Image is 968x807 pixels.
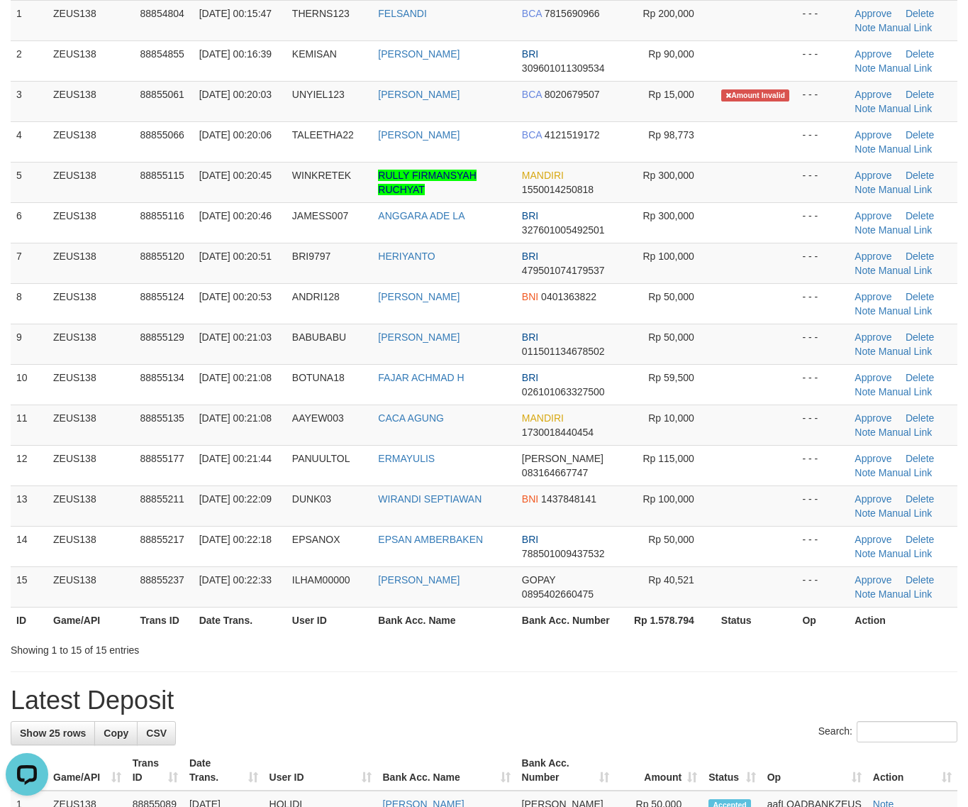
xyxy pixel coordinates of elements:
[855,89,891,100] a: Approve
[292,48,337,60] span: KEMISAN
[140,251,184,262] span: 88855120
[292,534,340,545] span: EPSANOX
[11,485,48,526] td: 13
[855,48,891,60] a: Approve
[48,81,135,121] td: ZEUS138
[522,534,538,545] span: BRI
[541,291,596,302] span: Copy 0401363822 to clipboard
[292,453,350,464] span: PANUULTOL
[522,574,555,586] span: GOPAY
[855,184,876,195] a: Note
[648,534,694,545] span: Rp 50,000
[199,453,272,464] span: [DATE] 00:21:44
[264,750,377,791] th: User ID: activate to sort column ascending
[855,251,891,262] a: Approve
[906,129,934,141] a: Delete
[522,62,605,74] span: Copy 309601011309534 to clipboard
[11,445,48,485] td: 12
[378,48,460,60] a: [PERSON_NAME]
[855,210,891,221] a: Approve
[199,251,272,262] span: [DATE] 00:20:51
[292,8,350,19] span: THERNS123
[378,412,444,424] a: CACA AGUNG
[545,129,600,141] span: Copy 4121519172 to clipboard
[522,48,538,60] span: BRI
[522,224,605,236] span: Copy 327601005492501 to clipboard
[855,291,891,302] a: Approve
[648,574,694,586] span: Rp 40,521
[11,686,957,715] h1: Latest Deposit
[292,331,346,343] span: BABUBABU
[377,750,516,791] th: Bank Acc. Name: activate to sort column ascending
[879,265,933,276] a: Manual Link
[11,243,48,283] td: 7
[879,507,933,519] a: Manual Link
[857,721,957,742] input: Search:
[796,405,849,445] td: - - -
[879,103,933,114] a: Manual Link
[127,750,184,791] th: Trans ID: activate to sort column ascending
[48,283,135,324] td: ZEUS138
[199,291,272,302] span: [DATE] 00:20:53
[199,372,272,383] span: [DATE] 00:21:08
[879,427,933,438] a: Manual Link
[879,62,933,74] a: Manual Link
[140,534,184,545] span: 88855217
[199,89,272,100] span: [DATE] 00:20:03
[199,534,272,545] span: [DATE] 00:22:18
[11,405,48,445] td: 11
[522,210,538,221] span: BRI
[855,588,876,600] a: Note
[378,574,460,586] a: [PERSON_NAME]
[292,291,340,302] span: ANDRI128
[545,89,600,100] span: Copy 8020679507 to clipboard
[522,184,594,195] span: Copy 1550014250818 to clipboard
[522,412,564,424] span: MANDIRI
[796,202,849,243] td: - - -
[48,202,135,243] td: ZEUS138
[906,210,934,221] a: Delete
[378,534,483,545] a: EPSAN AMBERBAKEN
[879,346,933,357] a: Manual Link
[642,493,694,505] span: Rp 100,000
[11,607,48,633] th: ID
[522,331,538,343] span: BRI
[11,283,48,324] td: 8
[906,493,934,505] a: Delete
[104,728,128,739] span: Copy
[48,162,135,202] td: ZEUS138
[855,372,891,383] a: Approve
[906,331,934,343] a: Delete
[378,8,426,19] a: FELSANDI
[378,453,435,464] a: ERMAYULIS
[292,129,354,141] span: TALEETHA22
[11,721,95,745] a: Show 25 rows
[522,453,603,464] span: [PERSON_NAME]
[796,40,849,81] td: - - -
[796,445,849,485] td: - - -
[762,750,867,791] th: Op: activate to sort column ascending
[199,170,272,181] span: [DATE] 00:20:45
[140,493,184,505] span: 88855211
[648,89,694,100] span: Rp 15,000
[516,750,615,791] th: Bank Acc. Number: activate to sort column ascending
[292,210,348,221] span: JAMESS007
[516,607,622,633] th: Bank Acc. Number
[796,283,849,324] td: - - -
[879,22,933,33] a: Manual Link
[146,728,167,739] span: CSV
[11,637,393,657] div: Showing 1 to 15 of 15 entries
[906,170,934,181] a: Delete
[796,607,849,633] th: Op
[796,526,849,566] td: - - -
[48,566,135,607] td: ZEUS138
[855,346,876,357] a: Note
[378,331,460,343] a: [PERSON_NAME]
[855,129,891,141] a: Approve
[855,453,891,464] a: Approve
[855,467,876,478] a: Note
[184,750,264,791] th: Date Trans.: activate to sort column ascending
[522,467,588,478] span: Copy 083164667747 to clipboard
[140,129,184,141] span: 88855066
[48,40,135,81] td: ZEUS138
